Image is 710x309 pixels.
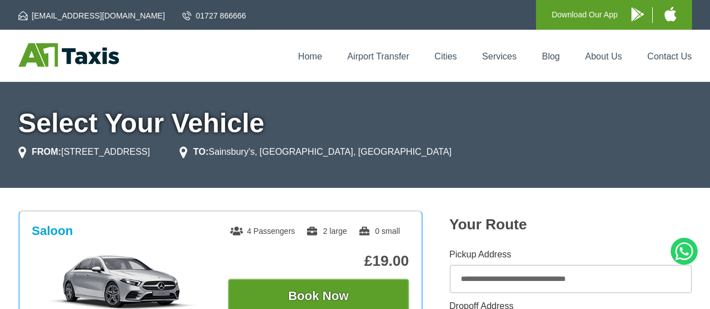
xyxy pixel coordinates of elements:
[482,52,516,61] a: Services
[19,145,150,159] li: [STREET_ADDRESS]
[665,7,676,21] img: A1 Taxis iPhone App
[180,145,451,159] li: Sainsbury's, [GEOGRAPHIC_DATA], [GEOGRAPHIC_DATA]
[358,227,400,236] span: 0 small
[32,147,61,156] strong: FROM:
[347,52,409,61] a: Airport Transfer
[19,43,119,67] img: A1 Taxis St Albans LTD
[631,7,644,21] img: A1 Taxis Android App
[298,52,322,61] a: Home
[450,250,692,259] label: Pickup Address
[306,227,347,236] span: 2 large
[230,227,295,236] span: 4 Passengers
[434,52,457,61] a: Cities
[647,52,691,61] a: Contact Us
[32,224,73,238] h3: Saloon
[450,216,692,233] h2: Your Route
[228,252,409,270] p: £19.00
[552,8,618,22] p: Download Our App
[182,10,246,21] a: 01727 866666
[542,52,560,61] a: Blog
[585,52,622,61] a: About Us
[19,110,692,137] h1: Select Your Vehicle
[193,147,208,156] strong: TO:
[19,10,165,21] a: [EMAIL_ADDRESS][DOMAIN_NAME]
